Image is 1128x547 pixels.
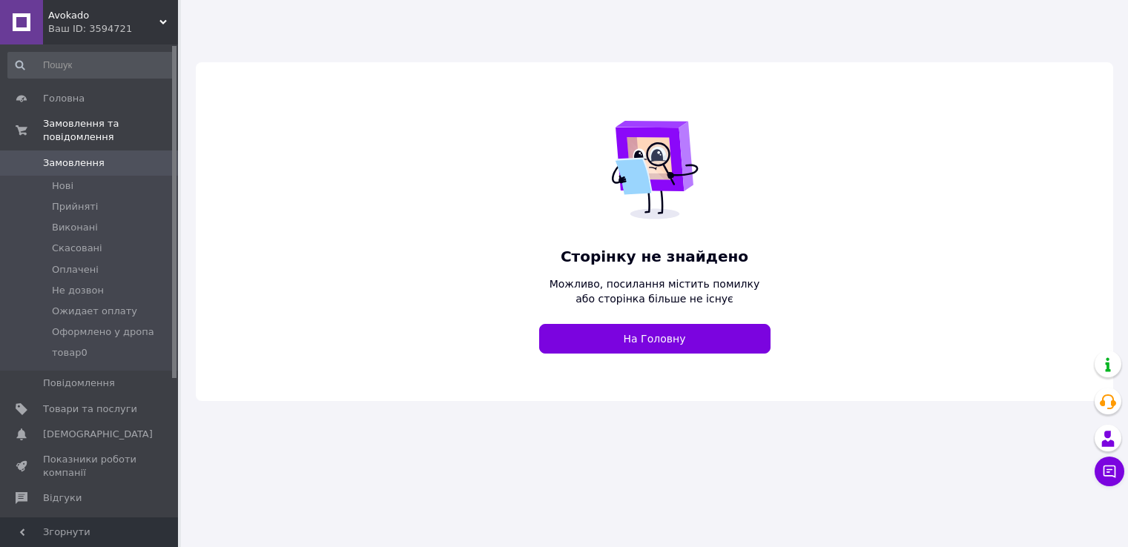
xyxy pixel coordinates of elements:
[1095,457,1124,486] button: Чат з покупцем
[7,52,175,79] input: Пошук
[52,242,102,255] span: Скасовані
[52,325,154,339] span: Оформлено у дропа
[43,377,115,390] span: Повідомлення
[48,22,178,36] div: Ваш ID: 3594721
[43,156,105,170] span: Замовлення
[52,263,99,276] span: Оплачені
[52,221,98,234] span: Виконані
[52,305,137,318] span: Ожидает оплату
[52,284,104,297] span: Не дозвон
[52,346,88,359] span: товар0
[52,179,73,193] span: Нові
[48,9,159,22] span: Avokado
[43,402,137,416] span: Товари та послуги
[52,200,98,213] span: Прийняті
[43,117,178,144] span: Замовлення та повідомлення
[43,453,137,480] span: Показники роботи компанії
[539,246,771,268] span: Сторінку не знайдено
[43,491,82,505] span: Відгуки
[539,276,771,306] span: Можливо, посилання містить помилку або сторінка більше не існує
[539,324,771,354] a: На Головну
[43,92,85,105] span: Головна
[43,428,153,441] span: [DEMOGRAPHIC_DATA]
